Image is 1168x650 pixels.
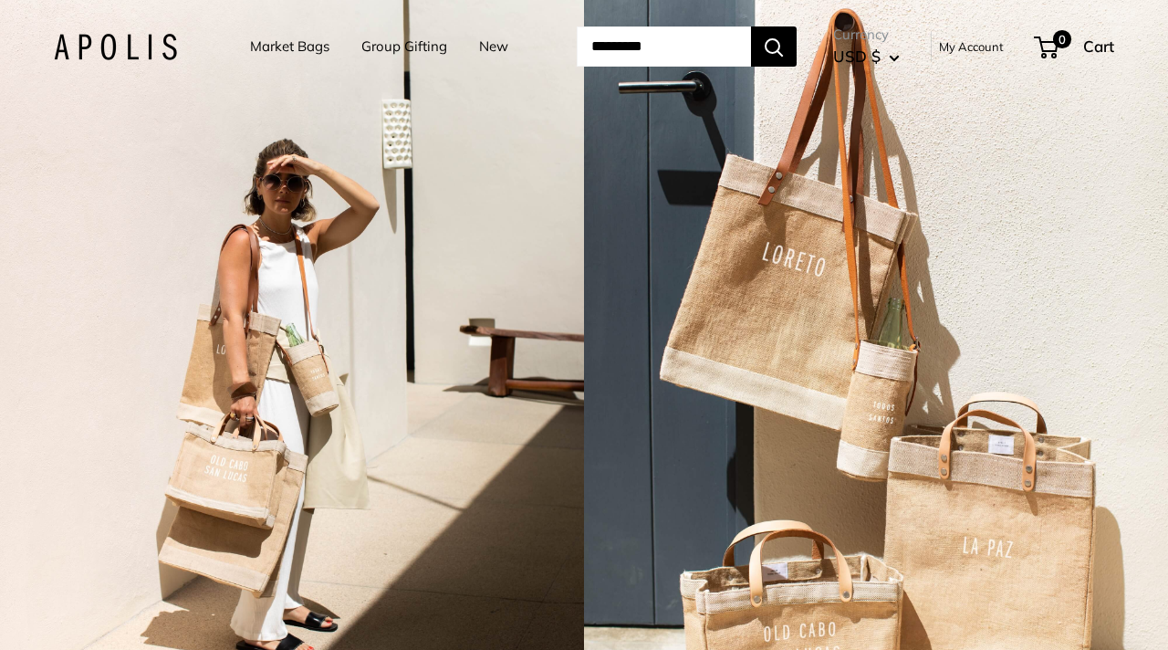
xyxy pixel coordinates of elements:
[1036,32,1114,61] a: 0 Cart
[833,47,881,66] span: USD $
[250,34,329,59] a: Market Bags
[833,22,900,47] span: Currency
[939,36,1004,58] a: My Account
[1083,37,1114,56] span: Cart
[54,34,177,60] img: Apolis
[833,42,900,71] button: USD $
[577,26,751,67] input: Search...
[1053,30,1071,48] span: 0
[361,34,447,59] a: Group Gifting
[479,34,508,59] a: New
[751,26,797,67] button: Search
